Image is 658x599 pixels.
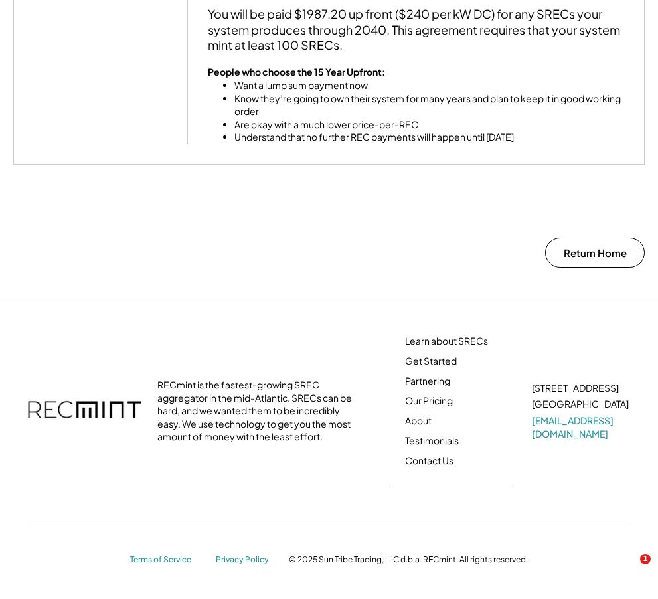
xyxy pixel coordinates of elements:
iframe: Intercom notifications message [392,470,658,563]
span: 1 [640,554,651,564]
li: Understand that no further REC payments will happen until [DATE] [234,131,624,144]
a: [EMAIL_ADDRESS][DOMAIN_NAME] [532,414,631,440]
a: Learn about SRECs [405,335,488,348]
li: Want a lump sum payment now [234,79,624,92]
a: Partnering [405,375,450,388]
li: Are okay with a much lower price-per-REC [234,118,624,131]
a: Get Started [405,355,457,368]
img: recmint-logotype%403x.png [28,388,141,434]
a: Our Pricing [405,394,453,408]
button: Return Home [545,238,645,268]
a: Testimonials [405,434,459,448]
a: Terms of Service [130,555,203,566]
div: RECmint is the fastest-growing SREC aggregator in the mid-Atlantic. SRECs can be hard, and we wan... [157,379,357,444]
div: [GEOGRAPHIC_DATA] [532,398,629,411]
div: © 2025 Sun Tribe Trading, LLC d.b.a. RECmint. All rights reserved. [289,555,528,565]
a: About [405,414,432,428]
iframe: Intercom live chat [613,554,645,586]
a: Contact Us [405,454,453,468]
div: [STREET_ADDRESS] [532,382,619,395]
div: You will be paid $1987.20 up front ($240 per kW DC) for any SRECs your system produces through 20... [208,6,624,52]
strong: People who choose the 15 Year Upfront: [208,66,385,78]
li: Know they’re going to own their system for many years and plan to keep it in good working order [234,92,624,118]
a: Privacy Policy [216,555,276,566]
